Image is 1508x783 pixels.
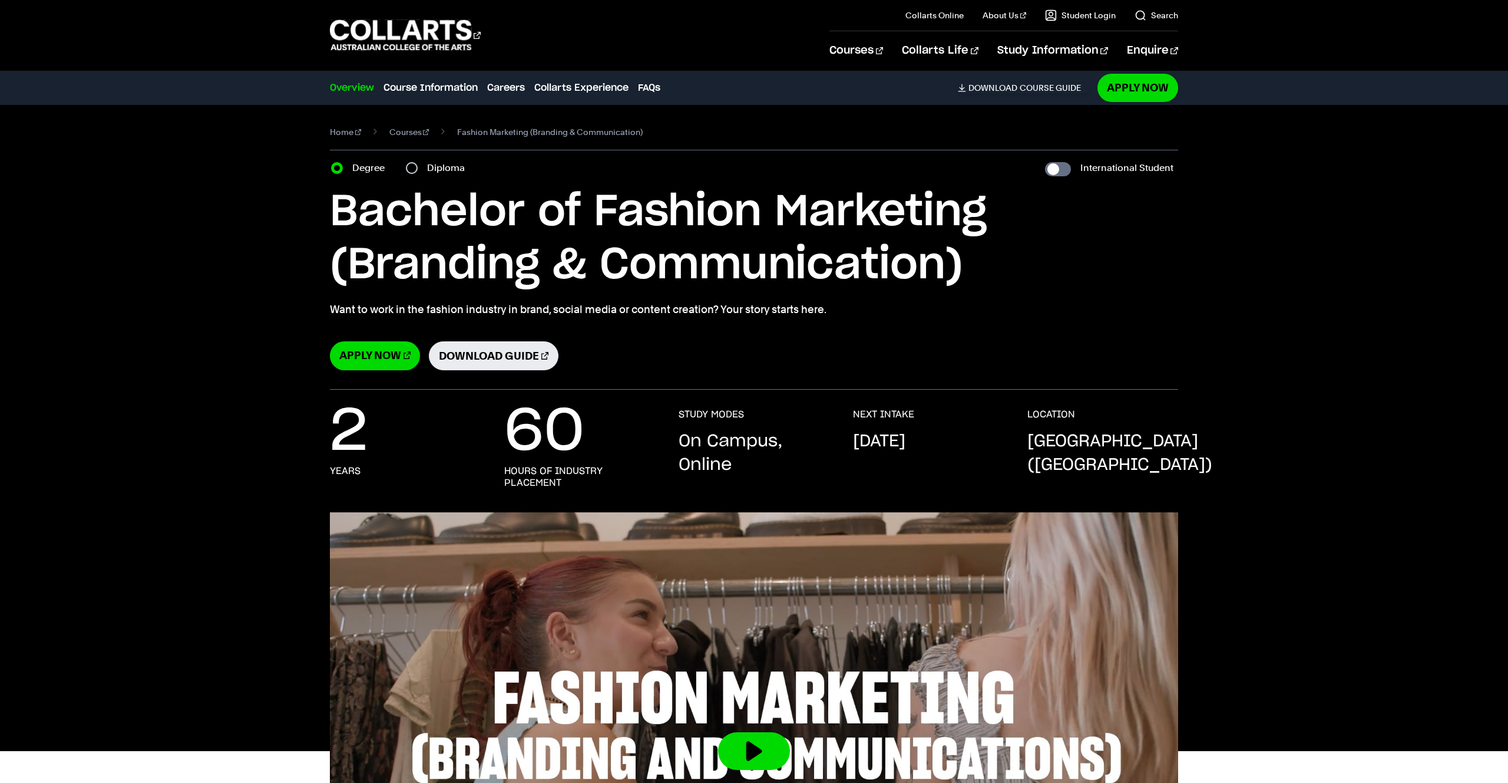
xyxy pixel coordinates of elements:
[330,18,481,52] div: Go to homepage
[457,124,643,140] span: Fashion Marketing (Branding & Communication)
[679,430,829,477] p: On Campus, Online
[330,124,361,140] a: Home
[983,9,1026,21] a: About Us
[679,409,744,420] h3: STUDY MODES
[504,465,655,489] h3: hours of industry placement
[1045,9,1116,21] a: Student Login
[829,31,883,70] a: Courses
[853,430,905,453] p: [DATE]
[534,81,629,95] a: Collarts Experience
[997,31,1108,70] a: Study Information
[902,31,978,70] a: Collarts Life
[638,81,660,95] a: FAQs
[1135,9,1178,21] a: Search
[330,301,1178,318] p: Want to work in the fashion industry in brand, social media or content creation? Your story start...
[429,341,558,370] a: Download Guide
[1027,430,1212,477] p: [GEOGRAPHIC_DATA] ([GEOGRAPHIC_DATA])
[1027,409,1075,420] h3: LOCATION
[427,160,472,176] label: Diploma
[330,186,1178,292] h1: Bachelor of Fashion Marketing (Branding & Communication)
[330,341,420,370] a: Apply Now
[352,160,392,176] label: Degree
[1097,74,1178,101] a: Apply Now
[1127,31,1178,70] a: Enquire
[968,83,1017,93] span: Download
[905,9,964,21] a: Collarts Online
[330,81,374,95] a: Overview
[389,124,429,140] a: Courses
[330,409,368,456] p: 2
[1080,160,1173,176] label: International Student
[487,81,525,95] a: Careers
[383,81,478,95] a: Course Information
[330,465,361,477] h3: years
[853,409,914,420] h3: NEXT INTAKE
[958,83,1090,93] a: DownloadCourse Guide
[504,409,584,456] p: 60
